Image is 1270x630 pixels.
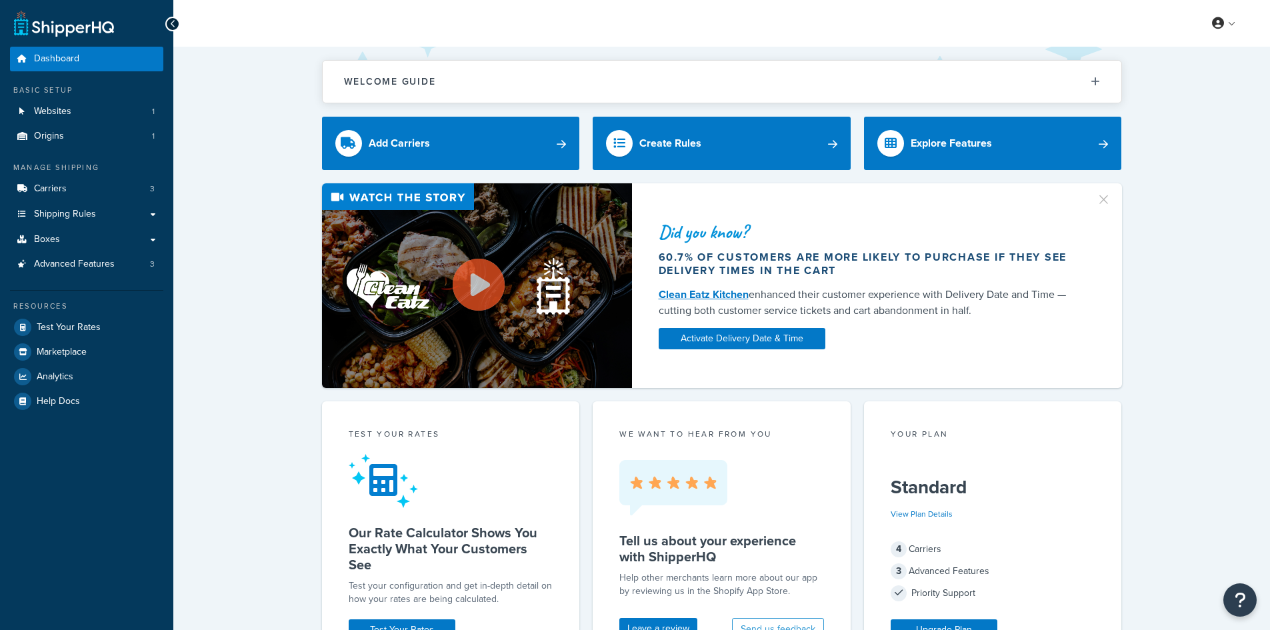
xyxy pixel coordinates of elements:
li: Carriers [10,177,163,201]
a: Analytics [10,365,163,389]
div: Basic Setup [10,85,163,96]
a: Help Docs [10,389,163,413]
a: View Plan Details [891,508,953,520]
a: Boxes [10,227,163,252]
h5: Standard [891,477,1095,498]
div: 60.7% of customers are more likely to purchase if they see delivery times in the cart [659,251,1080,277]
div: Explore Features [911,134,992,153]
span: Advanced Features [34,259,115,270]
span: 1 [152,131,155,142]
p: Help other merchants learn more about our app by reviewing us in the Shopify App Store. [619,571,824,598]
div: Resources [10,301,163,312]
button: Welcome Guide [323,61,1121,103]
a: Create Rules [593,117,851,170]
div: Priority Support [891,584,1095,603]
a: Origins1 [10,124,163,149]
span: Websites [34,106,71,117]
span: 1 [152,106,155,117]
li: Websites [10,99,163,124]
button: Open Resource Center [1223,583,1257,617]
p: we want to hear from you [619,428,824,440]
span: Carriers [34,183,67,195]
div: Test your configuration and get in-depth detail on how your rates are being calculated. [349,579,553,606]
div: Advanced Features [891,562,1095,581]
span: 3 [150,259,155,270]
span: Dashboard [34,53,79,65]
a: Websites1 [10,99,163,124]
span: Boxes [34,234,60,245]
h5: Our Rate Calculator Shows You Exactly What Your Customers See [349,525,553,573]
div: enhanced their customer experience with Delivery Date and Time — cutting both customer service ti... [659,287,1080,319]
span: Test Your Rates [37,322,101,333]
span: Analytics [37,371,73,383]
h2: Welcome Guide [344,77,436,87]
div: Your Plan [891,428,1095,443]
li: Advanced Features [10,252,163,277]
span: 4 [891,541,907,557]
a: Test Your Rates [10,315,163,339]
span: Origins [34,131,64,142]
img: Video thumbnail [322,183,632,388]
a: Carriers3 [10,177,163,201]
div: Test your rates [349,428,553,443]
a: Shipping Rules [10,202,163,227]
div: Did you know? [659,223,1080,241]
li: Origins [10,124,163,149]
div: Carriers [891,540,1095,559]
a: Add Carriers [322,117,580,170]
span: 3 [891,563,907,579]
div: Manage Shipping [10,162,163,173]
div: Create Rules [639,134,701,153]
a: Dashboard [10,47,163,71]
a: Explore Features [864,117,1122,170]
span: 3 [150,183,155,195]
a: Advanced Features3 [10,252,163,277]
a: Marketplace [10,340,163,364]
div: Add Carriers [369,134,430,153]
span: Marketplace [37,347,87,358]
span: Help Docs [37,396,80,407]
span: Shipping Rules [34,209,96,220]
a: Activate Delivery Date & Time [659,328,825,349]
h5: Tell us about your experience with ShipperHQ [619,533,824,565]
a: Clean Eatz Kitchen [659,287,749,302]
